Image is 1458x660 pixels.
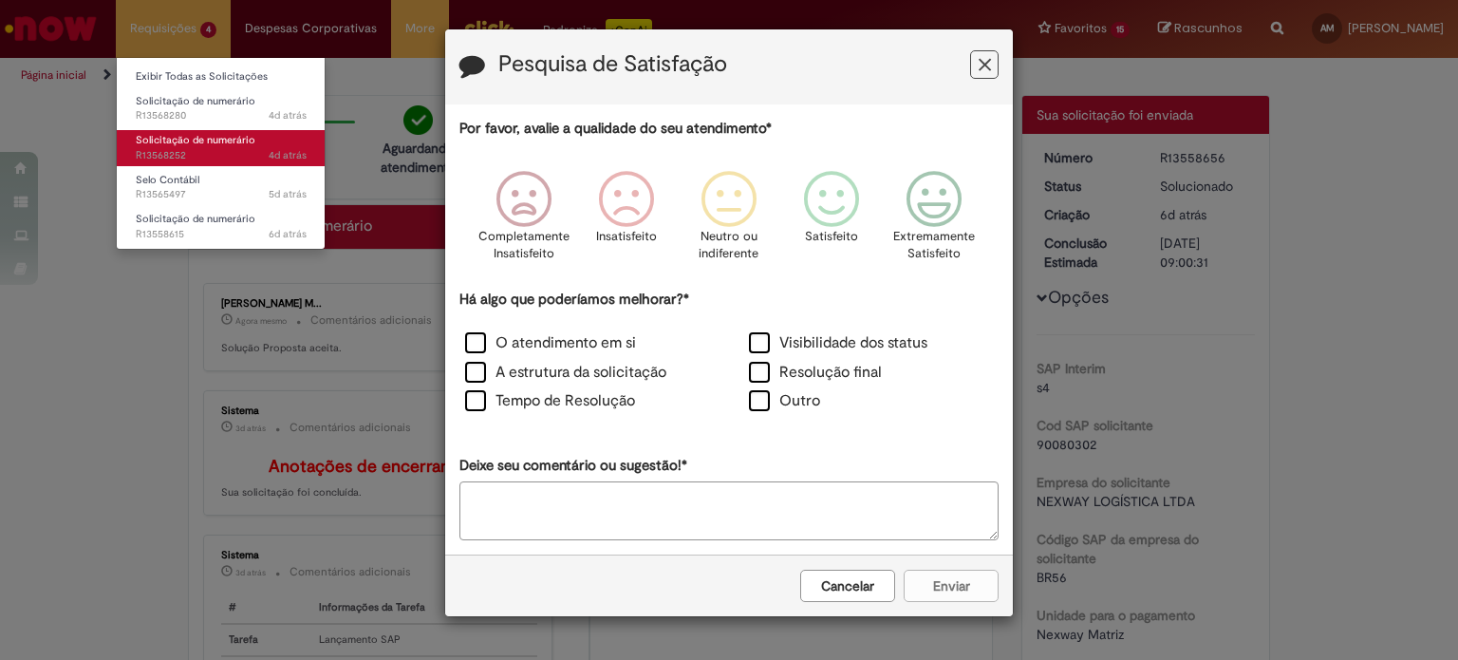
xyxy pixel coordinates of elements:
[749,390,820,412] label: Outro
[783,157,880,287] div: Satisfeito
[465,362,666,384] label: A estrutura da solicitação
[800,570,895,602] button: Cancelar
[596,228,657,246] p: Insatisfeito
[805,228,858,246] p: Satisfeito
[498,52,727,77] label: Pesquisa de Satisfação
[459,456,687,476] label: Deixe seu comentário ou sugestão!*
[117,130,326,165] a: Aberto R13568252 : Solicitação de numerário
[465,390,635,412] label: Tempo de Resolução
[893,228,975,263] p: Extremamente Satisfeito
[269,148,307,162] span: 4d atrás
[136,148,307,163] span: R13568252
[269,148,307,162] time: 25/09/2025 17:30:33
[117,66,326,87] a: Exibir Todas as Solicitações
[269,227,307,241] span: 6d atrás
[117,209,326,244] a: Aberto R13558615 : Solicitação de numerário
[475,157,571,287] div: Completamente Insatisfeito
[136,173,199,187] span: Selo Contábil
[459,290,999,418] div: Há algo que poderíamos melhorar?*
[269,187,307,201] span: 5d atrás
[117,170,326,205] a: Aberto R13565497 : Selo Contábil
[269,108,307,123] time: 25/09/2025 17:35:42
[459,119,772,139] label: Por favor, avalie a qualidade do seu atendimento*
[578,157,675,287] div: Insatisfeito
[749,362,882,384] label: Resolução final
[136,108,307,123] span: R13568280
[136,133,255,147] span: Solicitação de numerário
[116,57,326,250] ul: Requisições
[136,212,255,226] span: Solicitação de numerário
[886,157,982,287] div: Extremamente Satisfeito
[136,227,307,242] span: R13558615
[695,228,763,263] p: Neutro ou indiferente
[465,332,636,354] label: O atendimento em si
[269,227,307,241] time: 23/09/2025 11:33:14
[749,332,927,354] label: Visibilidade dos status
[478,228,570,263] p: Completamente Insatisfeito
[269,108,307,123] span: 4d atrás
[117,91,326,126] a: Aberto R13568280 : Solicitação de numerário
[136,187,307,202] span: R13565497
[681,157,777,287] div: Neutro ou indiferente
[136,94,255,108] span: Solicitação de numerário
[269,187,307,201] time: 25/09/2025 09:46:11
